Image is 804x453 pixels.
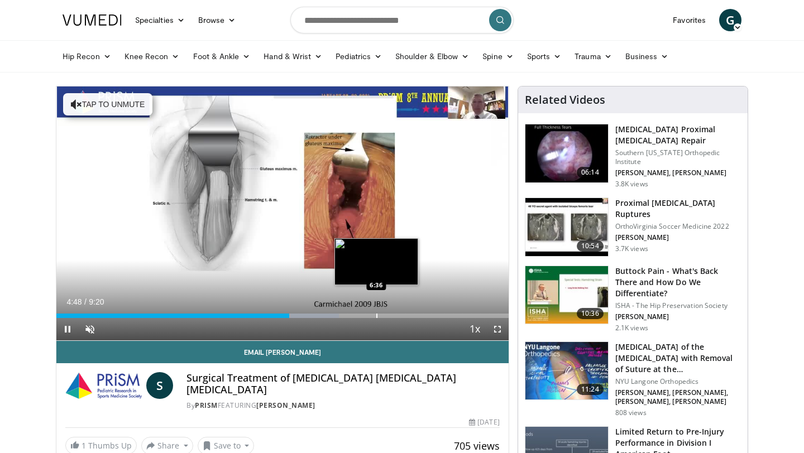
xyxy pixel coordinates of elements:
[568,45,619,68] a: Trauma
[56,86,509,341] video-js: Video Player
[63,93,152,115] button: Tap to unmute
[82,440,86,451] span: 1
[525,198,608,256] img: 334f698f-c4e5-4b6a-91d6-9ca748fba671.150x105_q85_crop-smart_upscale.jpg
[619,45,676,68] a: Business
[128,9,192,31] a: Specialties
[186,372,500,396] h4: Surgical Treatment of [MEDICAL_DATA] [MEDICAL_DATA] [MEDICAL_DATA]
[615,388,741,406] p: [PERSON_NAME], [PERSON_NAME], [PERSON_NAME], [PERSON_NAME]
[615,197,741,220] h3: Proximal [MEDICAL_DATA] Ruptures
[520,45,568,68] a: Sports
[63,15,122,26] img: VuMedi Logo
[290,7,514,33] input: Search topics, interventions
[525,93,605,107] h4: Related Videos
[577,240,604,252] span: 10:54
[389,45,476,68] a: Shoulder & Elbow
[615,377,741,386] p: NYU Langone Orthopedics
[525,124,741,189] a: 06:14 [MEDICAL_DATA] Proximal [MEDICAL_DATA] Repair Southern [US_STATE] Orthopedic Institute [PER...
[192,9,243,31] a: Browse
[525,341,741,417] a: 11:24 [MEDICAL_DATA] of the [MEDICAL_DATA] with Removal of Suture at the [GEOGRAPHIC_DATA]… NYU L...
[186,45,257,68] a: Foot & Ankle
[146,372,173,399] a: S
[56,341,509,363] a: Email [PERSON_NAME]
[334,238,418,285] img: image.jpeg
[257,45,329,68] a: Hand & Wrist
[577,384,604,395] span: 11:24
[615,233,741,242] p: [PERSON_NAME]
[525,266,608,324] img: 1f534846-03ec-4301-b14d-224e35840c19.150x105_q85_crop-smart_upscale.jpg
[469,417,499,427] div: [DATE]
[84,297,87,306] span: /
[615,324,648,332] p: 2.1K views
[329,45,389,68] a: Pediatrics
[615,312,741,321] p: [PERSON_NAME]
[615,408,647,417] p: 808 views
[464,318,486,340] button: Playback Rate
[615,124,741,146] h3: [MEDICAL_DATA] Proximal [MEDICAL_DATA] Repair
[79,318,101,340] button: Unmute
[256,401,315,410] a: [PERSON_NAME]
[666,9,712,31] a: Favorites
[56,314,509,318] div: Progress Bar
[195,401,218,410] a: PRiSM
[118,45,186,68] a: Knee Recon
[525,197,741,257] a: 10:54 Proximal [MEDICAL_DATA] Ruptures OrthoVirginia Soccer Medicine 2022 [PERSON_NAME] 3.7K views
[65,372,142,399] img: PRiSM
[525,266,741,332] a: 10:36 Buttock Pain - What's Back There and How Do We Differentiate? ISHA - The Hip Preservation S...
[577,167,604,178] span: 06:14
[615,180,648,189] p: 3.8K views
[525,124,608,182] img: 668dcac7-6ec7-40eb-8955-8bb7df29e805.150x105_q85_crop-smart_upscale.jpg
[89,297,104,306] span: 9:20
[615,244,648,253] p: 3.7K views
[486,318,509,340] button: Fullscreen
[615,341,741,375] h3: [MEDICAL_DATA] of the [MEDICAL_DATA] with Removal of Suture at the [GEOGRAPHIC_DATA]…
[56,318,79,340] button: Pause
[615,222,741,231] p: OrthoVirginia Soccer Medicine 2022
[719,9,741,31] a: G
[56,45,118,68] a: Hip Recon
[476,45,520,68] a: Spine
[615,148,741,166] p: Southern [US_STATE] Orthopedic Institute
[66,297,82,306] span: 4:48
[186,401,500,411] div: By FEATURING
[525,342,608,400] img: 4e790d97-38b5-4897-a10f-4a71f0f6c0fe.jpg.150x105_q85_crop-smart_upscale.jpg
[577,308,604,319] span: 10:36
[454,439,500,452] span: 705 views
[615,168,741,177] p: [PERSON_NAME], [PERSON_NAME]
[615,266,741,299] h3: Buttock Pain - What's Back There and How Do We Differentiate?
[615,301,741,310] p: ISHA - The Hip Preservation Society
